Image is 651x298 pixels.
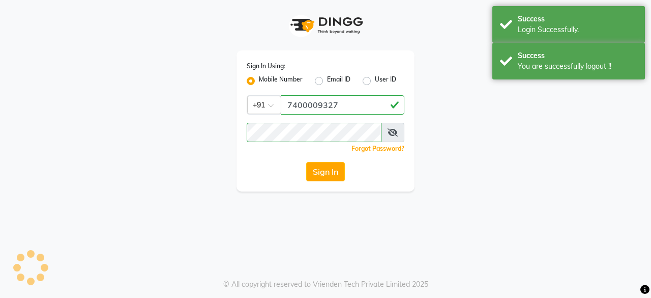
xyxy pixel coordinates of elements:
[518,50,637,61] div: Success
[518,61,637,72] div: You are successfully logout !!
[247,62,285,71] label: Sign In Using:
[285,10,366,40] img: logo1.svg
[375,75,396,87] label: User ID
[327,75,350,87] label: Email ID
[518,24,637,35] div: Login Successfully.
[281,95,404,115] input: Username
[518,14,637,24] div: Success
[351,145,404,152] a: Forgot Password?
[259,75,303,87] label: Mobile Number
[247,123,381,142] input: Username
[306,162,345,181] button: Sign In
